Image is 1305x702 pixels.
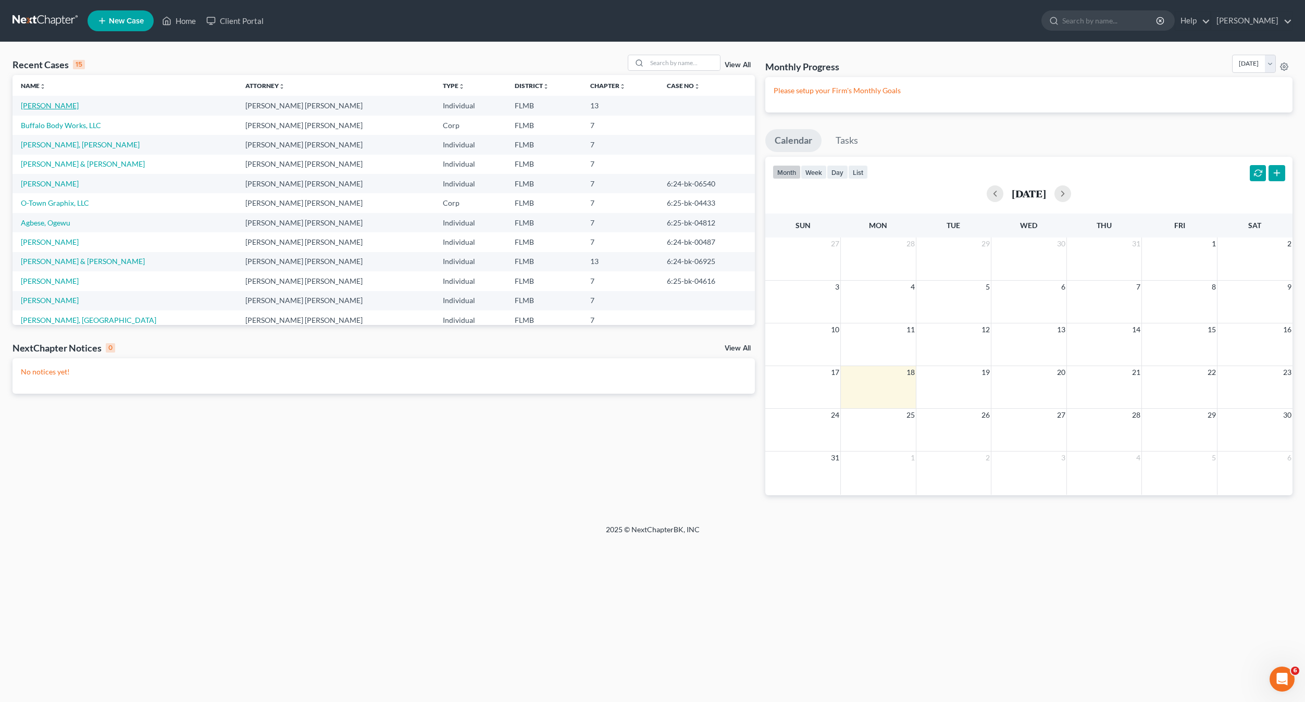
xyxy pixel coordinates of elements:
[1131,237,1141,250] span: 31
[506,213,582,232] td: FLMB
[1270,667,1295,692] iframe: Intercom live chat
[582,155,659,174] td: 7
[773,165,801,179] button: month
[582,116,659,135] td: 7
[658,232,754,252] td: 6:24-bk-00487
[515,82,549,90] a: Districtunfold_more
[21,159,145,168] a: [PERSON_NAME] & [PERSON_NAME]
[1062,11,1158,30] input: Search by name...
[582,271,659,291] td: 7
[1207,366,1217,379] span: 22
[1097,221,1112,230] span: Thu
[13,58,85,71] div: Recent Cases
[910,281,916,293] span: 4
[506,155,582,174] td: FLMB
[21,316,156,324] a: [PERSON_NAME], [GEOGRAPHIC_DATA]
[590,82,626,90] a: Chapterunfold_more
[237,252,434,271] td: [PERSON_NAME] [PERSON_NAME]
[658,271,754,291] td: 6:25-bk-04616
[647,55,720,70] input: Search by name...
[830,366,840,379] span: 17
[434,174,507,193] td: Individual
[434,96,507,115] td: Individual
[237,135,434,154] td: [PERSON_NAME] [PERSON_NAME]
[21,140,140,149] a: [PERSON_NAME], [PERSON_NAME]
[582,135,659,154] td: 7
[356,524,950,543] div: 2025 © NextChapterBK, INC
[237,96,434,115] td: [PERSON_NAME] [PERSON_NAME]
[434,310,507,330] td: Individual
[1207,323,1217,336] span: 15
[1286,281,1292,293] span: 9
[237,193,434,212] td: [PERSON_NAME] [PERSON_NAME]
[106,343,115,353] div: 0
[40,83,46,90] i: unfold_more
[830,452,840,464] span: 31
[980,323,991,336] span: 12
[830,323,840,336] span: 10
[21,277,79,285] a: [PERSON_NAME]
[434,116,507,135] td: Corp
[905,409,916,421] span: 25
[1020,221,1037,230] span: Wed
[1175,11,1210,30] a: Help
[157,11,201,30] a: Home
[765,129,822,152] a: Calendar
[1012,188,1046,199] h2: [DATE]
[109,17,144,25] span: New Case
[582,252,659,271] td: 13
[905,323,916,336] span: 11
[834,281,840,293] span: 3
[1211,452,1217,464] span: 5
[905,237,916,250] span: 28
[543,83,549,90] i: unfold_more
[506,116,582,135] td: FLMB
[21,296,79,305] a: [PERSON_NAME]
[1286,452,1292,464] span: 6
[245,82,285,90] a: Attorneyunfold_more
[774,85,1284,96] p: Please setup your Firm's Monthly Goals
[21,367,747,377] p: No notices yet!
[1135,281,1141,293] span: 7
[1056,366,1066,379] span: 20
[985,452,991,464] span: 2
[830,409,840,421] span: 24
[21,237,79,246] a: [PERSON_NAME]
[1174,221,1185,230] span: Fri
[1056,409,1066,421] span: 27
[201,11,269,30] a: Client Portal
[827,165,848,179] button: day
[1248,221,1261,230] span: Sat
[21,179,79,188] a: [PERSON_NAME]
[725,61,751,69] a: View All
[1282,366,1292,379] span: 23
[237,310,434,330] td: [PERSON_NAME] [PERSON_NAME]
[1207,409,1217,421] span: 29
[237,213,434,232] td: [PERSON_NAME] [PERSON_NAME]
[848,165,868,179] button: list
[434,271,507,291] td: Individual
[506,271,582,291] td: FLMB
[237,232,434,252] td: [PERSON_NAME] [PERSON_NAME]
[796,221,811,230] span: Sun
[434,232,507,252] td: Individual
[21,121,101,130] a: Buffalo Body Works, LLC
[21,218,70,227] a: Agbese, Ogewu
[658,252,754,271] td: 6:24-bk-06925
[826,129,867,152] a: Tasks
[506,310,582,330] td: FLMB
[830,237,840,250] span: 27
[443,82,465,90] a: Typeunfold_more
[13,342,115,354] div: NextChapter Notices
[1211,281,1217,293] span: 8
[1282,323,1292,336] span: 16
[1060,281,1066,293] span: 6
[1131,323,1141,336] span: 14
[237,174,434,193] td: [PERSON_NAME] [PERSON_NAME]
[1060,452,1066,464] span: 3
[1291,667,1299,675] span: 6
[506,252,582,271] td: FLMB
[237,116,434,135] td: [PERSON_NAME] [PERSON_NAME]
[619,83,626,90] i: unfold_more
[582,232,659,252] td: 7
